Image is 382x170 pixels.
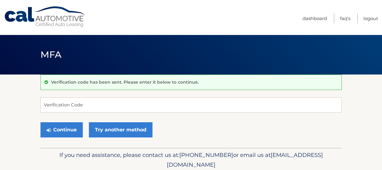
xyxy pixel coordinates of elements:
a: Try another method [89,122,152,137]
p: Verification code has been sent. Please enter it below to continue. [51,79,199,85]
a: Cal Automotive [4,6,86,28]
p: If you need assistance, please contact us at: or email us at [44,150,338,170]
a: Logout [363,13,378,23]
span: [PHONE_NUMBER] [179,151,233,158]
button: Continue [40,122,83,137]
span: [EMAIL_ADDRESS][DOMAIN_NAME] [167,151,323,168]
input: Verification Code [40,97,342,113]
a: FAQ's [340,13,350,23]
span: MFA [40,49,62,60]
a: Dashboard [303,13,327,23]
